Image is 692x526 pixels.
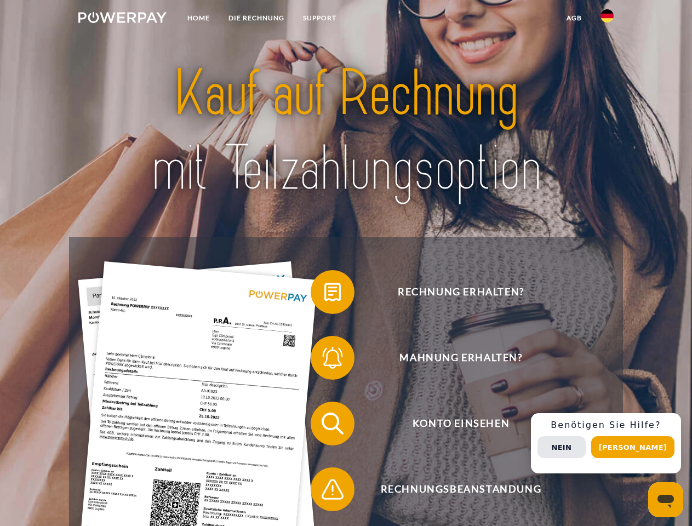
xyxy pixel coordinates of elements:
span: Mahnung erhalten? [327,336,595,380]
div: Schnellhilfe [531,413,681,473]
a: agb [557,8,591,28]
img: qb_bill.svg [319,278,346,306]
a: Home [178,8,219,28]
button: [PERSON_NAME] [591,436,674,458]
button: Rechnungsbeanstandung [311,467,596,511]
button: Konto einsehen [311,402,596,445]
iframe: Schaltfläche zum Öffnen des Messaging-Fensters [648,482,683,517]
img: de [601,9,614,22]
h3: Benötigen Sie Hilfe? [537,420,674,431]
span: Konto einsehen [327,402,595,445]
button: Nein [537,436,586,458]
img: title-powerpay_de.svg [105,53,587,210]
a: SUPPORT [294,8,346,28]
span: Rechnung erhalten? [327,270,595,314]
a: DIE RECHNUNG [219,8,294,28]
img: qb_warning.svg [319,476,346,503]
img: qb_bell.svg [319,344,346,371]
img: qb_search.svg [319,410,346,437]
button: Mahnung erhalten? [311,336,596,380]
span: Rechnungsbeanstandung [327,467,595,511]
img: logo-powerpay-white.svg [78,12,167,23]
button: Rechnung erhalten? [311,270,596,314]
